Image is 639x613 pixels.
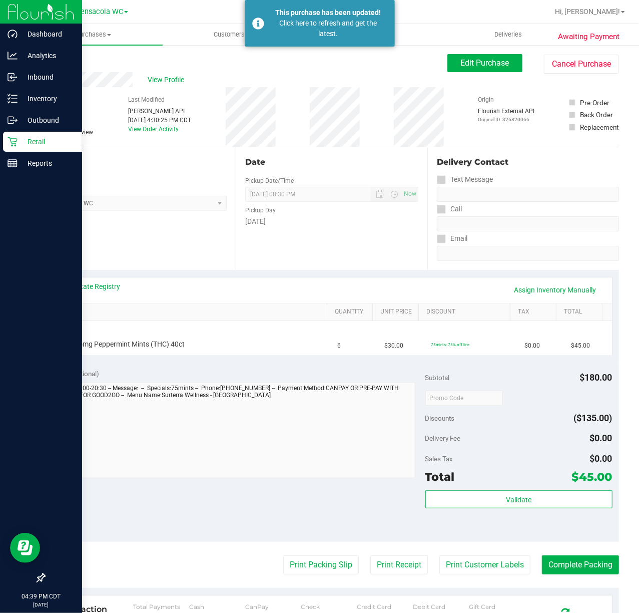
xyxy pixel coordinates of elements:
[24,30,163,39] span: Purchases
[128,95,165,104] label: Last Modified
[5,601,78,608] p: [DATE]
[128,116,191,125] div: [DATE] 4:30:25 PM CDT
[478,107,535,123] div: Flourish External API
[425,470,455,484] span: Total
[8,94,18,104] inline-svg: Inventory
[478,95,494,104] label: Origin
[571,341,590,351] span: $45.00
[425,490,612,508] button: Validate
[437,156,619,168] div: Delivery Contact
[558,31,620,43] span: Awaiting Payment
[18,28,78,40] p: Dashboard
[425,455,453,463] span: Sales Tax
[5,592,78,601] p: 04:39 PM CDT
[18,71,78,83] p: Inbound
[10,533,40,563] iframe: Resource center
[413,603,469,610] div: Debit Card
[8,51,18,61] inline-svg: Analytics
[580,122,618,132] div: Replacement
[245,176,294,185] label: Pickup Date/Time
[61,281,121,291] a: View State Registry
[8,137,18,147] inline-svg: Retail
[63,340,185,349] span: HT 2.5mg Peppermint Mints (THC) 40ct
[18,157,78,169] p: Reports
[518,308,552,316] a: Tax
[18,93,78,105] p: Inventory
[461,58,509,68] span: Edit Purchase
[555,8,620,16] span: Hi, [PERSON_NAME]!
[542,555,619,574] button: Complete Packing
[270,18,387,39] div: Click here to refresh and get the latest.
[425,434,461,442] span: Delivery Fee
[437,187,619,202] input: Format: (999) 999-9999
[8,29,18,39] inline-svg: Dashboard
[439,24,578,45] a: Deliveries
[163,30,301,39] span: Customers
[469,603,525,610] div: Gift Card
[18,50,78,62] p: Analytics
[506,496,531,504] span: Validate
[572,470,612,484] span: $45.00
[564,308,598,316] a: Total
[18,114,78,126] p: Outbound
[437,202,462,216] label: Call
[425,409,455,427] span: Discounts
[283,555,359,574] button: Print Packing Slip
[189,603,245,610] div: Cash
[580,110,613,120] div: Back Order
[133,603,189,610] div: Total Payments
[381,308,415,316] a: Unit Price
[357,603,413,610] div: Credit Card
[524,341,540,351] span: $0.00
[301,603,357,610] div: Check
[439,555,530,574] button: Print Customer Labels
[128,107,191,116] div: [PERSON_NAME] API
[580,372,612,383] span: $180.00
[148,75,188,85] span: View Profile
[431,342,469,347] span: 75mints: 75% off line
[8,72,18,82] inline-svg: Inbound
[76,8,123,16] span: Pensacola WC
[590,433,612,443] span: $0.00
[245,603,301,610] div: CanPay
[338,341,341,351] span: 6
[24,24,163,45] a: Purchases
[163,24,301,45] a: Customers
[8,158,18,168] inline-svg: Reports
[437,172,493,187] label: Text Message
[245,156,418,168] div: Date
[370,555,428,574] button: Print Receipt
[59,308,323,316] a: SKU
[44,156,227,168] div: Location
[335,308,369,316] a: Quantity
[384,341,403,351] span: $30.00
[425,391,503,406] input: Promo Code
[128,126,179,133] a: View Order Activity
[437,216,619,231] input: Format: (999) 999-9999
[18,136,78,148] p: Retail
[580,98,609,108] div: Pre-Order
[447,54,522,72] button: Edit Purchase
[478,116,535,123] p: Original ID: 326820066
[437,231,467,246] label: Email
[270,8,387,18] div: This purchase has been updated!
[245,206,276,215] label: Pickup Day
[574,413,612,423] span: ($135.00)
[8,115,18,125] inline-svg: Outbound
[245,216,418,227] div: [DATE]
[481,30,535,39] span: Deliveries
[425,374,450,382] span: Subtotal
[426,308,506,316] a: Discount
[544,55,619,74] button: Cancel Purchase
[508,281,603,298] a: Assign Inventory Manually
[590,453,612,464] span: $0.00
